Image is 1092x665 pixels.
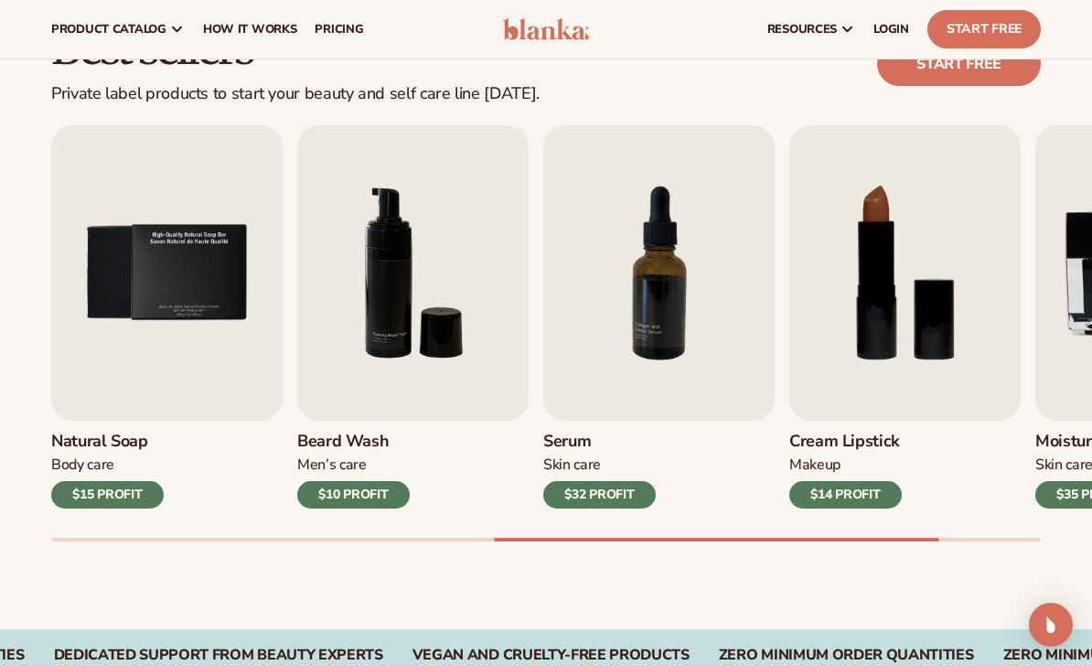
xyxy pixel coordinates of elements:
div: Zero Minimum Order QuantitieS [719,647,974,664]
a: 7 / 9 [543,125,775,509]
div: Open Intercom Messenger [1029,603,1073,647]
a: Start Free [927,10,1041,48]
div: Vegan and Cruelty-Free Products [412,647,690,664]
span: pricing [315,22,363,37]
h3: Serum [543,432,656,452]
span: How It Works [203,22,297,37]
h3: Cream Lipstick [789,432,902,452]
h2: Best sellers [51,25,540,73]
div: $10 PROFIT [297,481,410,509]
span: product catalog [51,22,166,37]
div: Makeup [789,456,902,475]
div: Private label products to start your beauty and self care line [DATE]. [51,84,540,104]
h3: Beard Wash [297,432,410,452]
div: $32 PROFIT [543,481,656,509]
div: Men’s Care [297,456,410,475]
h3: Natural Soap [51,432,164,452]
img: logo [503,18,589,40]
div: Body Care [51,456,164,475]
a: Start free [877,42,1041,86]
div: $14 PROFIT [789,481,902,509]
a: 5 / 9 [51,125,283,509]
a: 8 / 9 [789,125,1021,509]
div: Skin Care [543,456,656,475]
span: LOGIN [873,22,909,37]
a: 6 / 9 [297,125,529,509]
div: DEDICATED SUPPORT FROM BEAUTY EXPERTS [54,647,383,664]
span: resources [767,22,837,37]
div: $15 PROFIT [51,481,164,509]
